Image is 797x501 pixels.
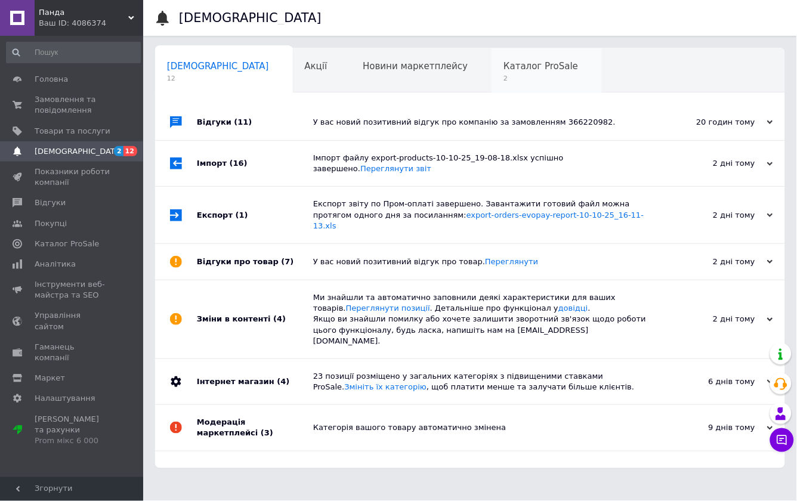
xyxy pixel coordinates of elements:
span: Інструменти веб-майстра та SEO [35,279,110,301]
a: Переглянути [485,257,538,266]
span: (7) [282,257,294,266]
div: Зміни в контенті [197,280,313,358]
span: Відгуки [35,197,66,208]
div: Імпорт [197,141,313,186]
div: 2 дні тому [654,158,773,169]
div: Інтернет магазин [197,359,313,404]
div: У вас новий позитивний відгук про товар. [313,256,654,267]
button: Чат з покупцем [770,428,794,452]
div: Prom мікс 6 000 [35,435,110,446]
div: Ваш ID: 4086374 [39,18,143,29]
h1: [DEMOGRAPHIC_DATA] [179,11,322,25]
span: Новини маркетплейсу [363,61,468,72]
span: [DEMOGRAPHIC_DATA] [167,61,269,72]
div: Модерація маркетплейсі [197,405,313,450]
span: Товари та послуги [35,126,110,137]
input: Пошук [6,42,141,63]
div: Імпорт файлу export-products-10-10-25_19-08-18.xlsx успішно завершено. [313,153,654,174]
span: (11) [234,117,252,126]
span: Гаманець компанії [35,342,110,363]
div: У вас новий позитивний відгук про компанію за замовленням 366220982. [313,117,654,128]
div: Категорія вашого товару автоматично змінена [313,422,654,433]
span: (16) [230,159,248,168]
span: 2 [503,74,578,83]
span: [PERSON_NAME] та рахунки [35,414,110,447]
span: [DEMOGRAPHIC_DATA] [35,146,123,157]
span: Показники роботи компанії [35,166,110,188]
a: Переглянути позиції [346,304,430,313]
span: Каталог ProSale [35,239,99,249]
a: Змініть їх категорію [345,382,427,391]
div: 9 днів тому [654,422,773,433]
span: Каталог ProSale [503,61,578,72]
div: 2 дні тому [654,256,773,267]
span: Управління сайтом [35,310,110,332]
span: (4) [273,314,286,323]
span: (1) [236,211,248,219]
span: Панда [39,7,128,18]
a: довідці [558,304,588,313]
a: export-orders-evopay-report-10-10-25_16-11-13.xls [313,211,644,230]
span: 12 [123,146,137,156]
span: (3) [261,428,273,437]
div: 6 днів тому [654,376,773,387]
div: Експорт звіту по Пром-оплаті завершено. Завантажити готовий файл можна протягом одного дня за пос... [313,199,654,231]
div: Відгуки [197,104,313,140]
span: Налаштування [35,393,95,404]
span: Маркет [35,373,65,384]
span: 2 [114,146,123,156]
div: Відгуки про товар [197,244,313,280]
div: Експорт [197,187,313,243]
span: Головна [35,74,68,85]
div: 2 дні тому [654,210,773,221]
a: Переглянути звіт [360,164,431,173]
span: Аналітика [35,259,76,270]
span: Покупці [35,218,67,229]
div: Ми знайшли та автоматично заповнили деякі характеристики для ваших товарів. . Детальніше про функ... [313,292,654,347]
div: 20 годин тому [654,117,773,128]
span: Замовлення та повідомлення [35,94,110,116]
div: 23 позиції розміщено у загальних категоріях з підвищеними ставками ProSale. , щоб платити менше т... [313,371,654,392]
span: (4) [277,377,289,386]
span: 12 [167,74,269,83]
div: 2 дні тому [654,314,773,324]
span: Акції [305,61,328,72]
